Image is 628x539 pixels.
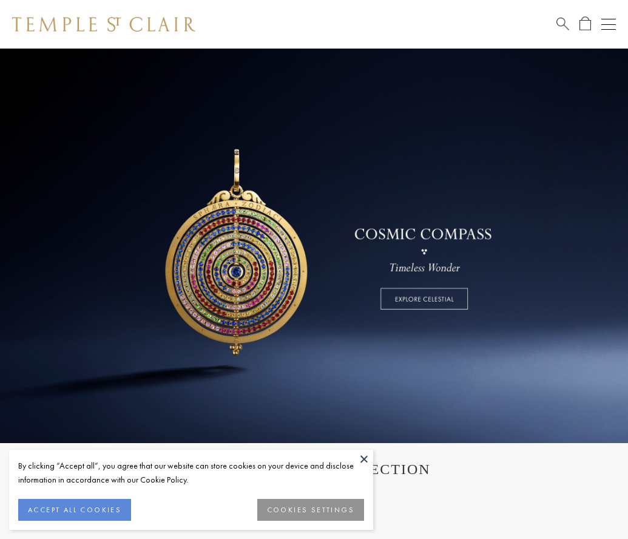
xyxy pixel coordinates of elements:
div: By clicking “Accept all”, you agree that our website can store cookies on your device and disclos... [18,459,364,487]
button: Open navigation [601,17,616,32]
a: Search [556,16,569,32]
a: Open Shopping Bag [579,16,591,32]
button: ACCEPT ALL COOKIES [18,499,131,521]
img: Temple St. Clair [12,17,195,32]
button: COOKIES SETTINGS [257,499,364,521]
